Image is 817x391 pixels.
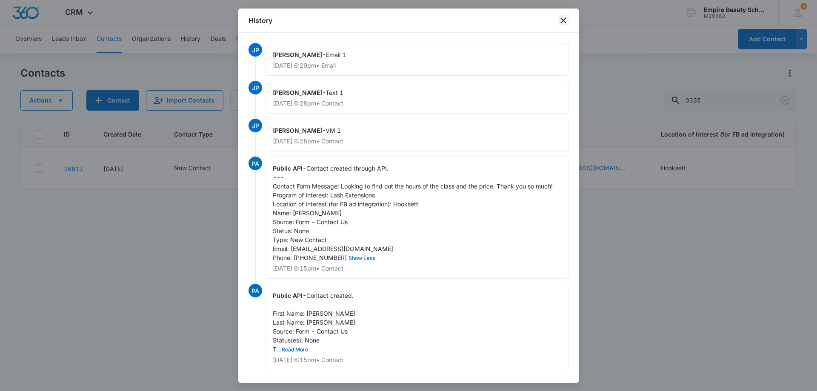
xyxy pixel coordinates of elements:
[347,256,377,261] button: Show Less
[266,43,568,76] div: -
[249,284,262,297] span: PA
[273,127,322,134] span: [PERSON_NAME]
[249,43,262,57] span: JP
[249,157,262,170] span: PA
[273,89,322,96] span: [PERSON_NAME]
[273,138,561,144] p: [DATE] 6:28pm • Contact
[249,15,272,26] h1: History
[273,357,561,363] p: [DATE] 6:15pm • Contact
[266,284,568,370] div: -
[273,165,553,261] span: Contact created through API. --- Contact Form Message: Looking to find out the hours of the class...
[273,292,355,353] span: Contact created. First Name: [PERSON_NAME] Last Name: [PERSON_NAME] Source: Form - Contact Us Sta...
[266,81,568,114] div: -
[273,100,561,106] p: [DATE] 6:28pm • Contact
[282,347,308,352] button: Read More
[266,119,568,151] div: -
[326,127,341,134] span: VM 1
[326,51,346,58] span: Email 1
[266,157,568,279] div: -
[273,165,303,172] span: Public API
[249,81,262,94] span: JP
[273,63,561,68] p: [DATE] 6:29pm • Email
[273,292,303,299] span: Public API
[273,51,322,58] span: [PERSON_NAME]
[558,15,568,26] button: close
[273,265,561,271] p: [DATE] 6:15pm • Contact
[249,119,262,132] span: JP
[326,89,343,96] span: Text 1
